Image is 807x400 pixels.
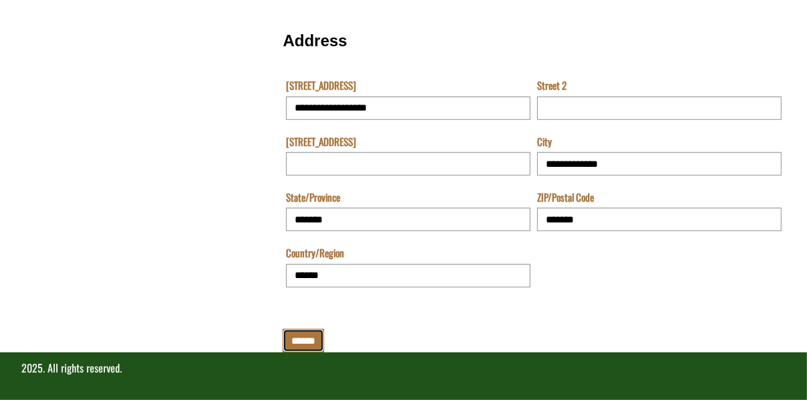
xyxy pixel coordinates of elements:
[22,360,786,376] p: 2025
[44,360,123,376] span: . All rights reserved.
[537,190,594,204] label: ZIP/Postal Code
[537,135,552,149] label: City
[286,190,340,204] label: State/Province
[537,78,567,92] label: Street 2
[286,135,356,149] label: [STREET_ADDRESS]
[286,78,356,92] label: [STREET_ADDRESS]
[283,18,785,302] fieldset: Address
[283,32,785,50] h3: Address
[286,246,344,260] label: Country/Region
